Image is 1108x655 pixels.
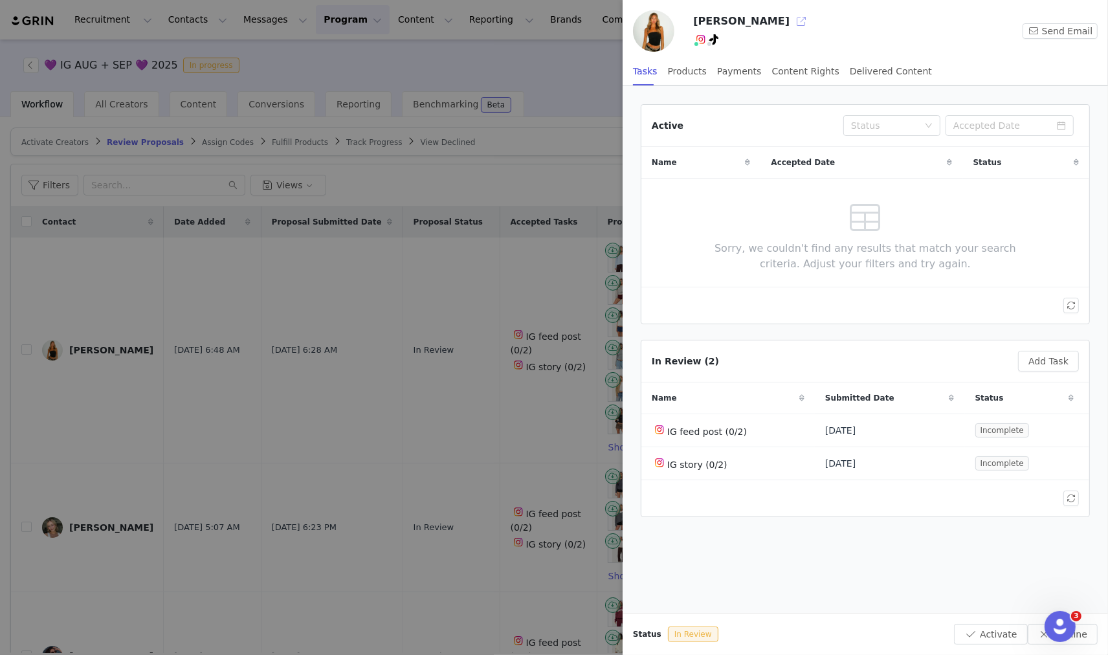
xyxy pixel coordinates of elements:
[975,392,1004,404] span: Status
[946,115,1074,136] input: Accepted Date
[973,157,1002,168] span: Status
[667,460,727,470] span: IG story (0/2)
[633,10,674,52] img: f67bf0af-9a64-407b-b84e-3db2081fd341.jpg
[771,157,836,168] span: Accepted Date
[641,104,1090,324] article: Active
[652,119,683,133] div: Active
[717,57,762,86] div: Payments
[772,57,839,86] div: Content Rights
[975,423,1029,438] span: Incomplete
[696,34,706,45] img: instagram.svg
[850,57,932,86] div: Delivered Content
[693,14,790,29] h3: [PERSON_NAME]
[652,157,677,168] span: Name
[1028,624,1098,645] button: Decline
[667,427,747,437] span: IG feed post (0/2)
[652,392,677,404] span: Name
[1045,611,1076,642] iframe: Intercom live chat
[825,457,856,471] span: [DATE]
[695,241,1036,272] span: Sorry, we couldn't find any results that match your search criteria. Adjust your filters and try ...
[652,355,719,368] div: In Review (2)
[825,392,894,404] span: Submitted Date
[633,57,658,86] div: Tasks
[1057,121,1066,130] i: icon: calendar
[925,122,933,131] i: icon: down
[654,425,665,435] img: instagram.svg
[1071,611,1081,621] span: 3
[1023,23,1098,39] button: Send Email
[641,340,1090,517] article: In Review
[825,424,856,438] span: [DATE]
[654,458,665,468] img: instagram.svg
[954,624,1027,645] button: Activate
[1018,351,1079,372] button: Add Task
[633,628,661,640] span: Status
[668,627,718,642] span: In Review
[975,456,1029,471] span: Incomplete
[668,57,707,86] div: Products
[851,119,918,132] div: Status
